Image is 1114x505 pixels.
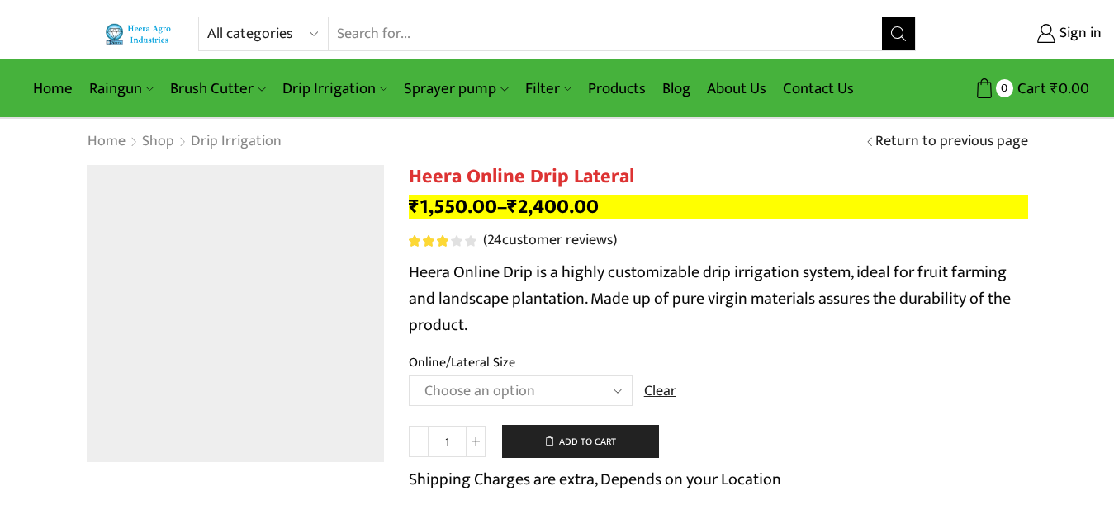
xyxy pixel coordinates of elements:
a: Blog [654,69,699,108]
bdi: 2,400.00 [507,190,599,224]
a: Raingun [81,69,162,108]
label: Online/Lateral Size [409,353,515,372]
a: Clear options [644,381,676,403]
input: Product quantity [429,426,466,457]
a: Sign in [941,19,1102,49]
a: About Us [699,69,775,108]
button: Add to cart [502,425,659,458]
p: Heera Online Drip is a highly customizable drip irrigation system, ideal for fruit farming and la... [409,259,1028,338]
a: Drip Irrigation [190,131,282,153]
span: Sign in [1055,23,1102,45]
h1: Heera Online Drip Lateral [409,165,1028,189]
img: Heera Online Drip Lateral 3 [87,165,384,462]
p: – [409,195,1028,219]
a: Filter [517,69,580,108]
bdi: 0.00 [1050,76,1089,101]
span: Cart [1013,78,1046,100]
bdi: 1,550.00 [409,190,497,224]
div: Rated 3.08 out of 5 [409,235,476,247]
span: ₹ [409,190,420,224]
nav: Breadcrumb [87,131,282,153]
a: Home [87,131,126,153]
p: Shipping Charges are extra, Depends on your Location [409,466,781,493]
a: Products [580,69,654,108]
a: Shop [141,131,175,153]
a: 0 Cart ₹0.00 [932,73,1089,104]
a: Drip Irrigation [274,69,396,108]
span: ₹ [1050,76,1059,101]
span: 24 [409,235,479,247]
span: 24 [487,228,502,252]
a: Sprayer pump [396,69,516,108]
input: Search for... [329,17,882,50]
a: Contact Us [775,69,862,108]
a: Brush Cutter [162,69,273,108]
a: Home [25,69,81,108]
button: Search button [882,17,915,50]
span: 0 [996,79,1013,97]
a: (24customer reviews) [483,230,617,252]
a: Return to previous page [875,131,1028,153]
span: ₹ [507,190,518,224]
span: Rated out of 5 based on customer ratings [409,235,450,247]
